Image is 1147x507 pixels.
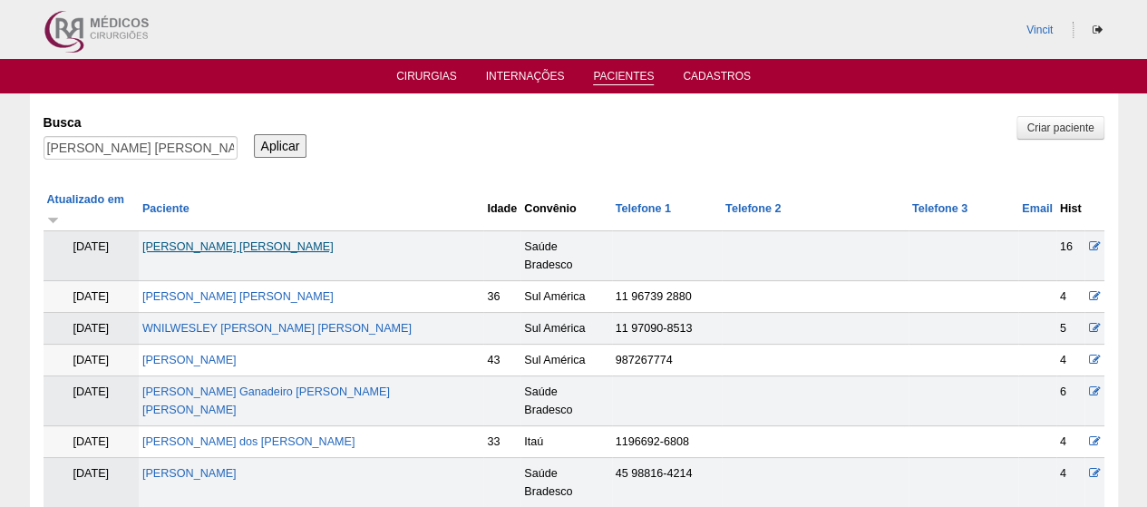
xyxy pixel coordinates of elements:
[912,202,967,215] a: Telefone 3
[612,426,722,458] td: 1196692-6808
[142,354,237,366] a: [PERSON_NAME]
[44,376,139,426] td: [DATE]
[483,281,520,313] td: 36
[1022,202,1053,215] a: Email
[142,240,334,253] a: [PERSON_NAME] [PERSON_NAME]
[47,193,124,224] a: Atualizado em
[142,202,190,215] a: Paciente
[44,136,238,160] input: Digite os termos que você deseja procurar.
[612,313,722,345] td: 11 97090-8513
[44,426,139,458] td: [DATE]
[1056,313,1085,345] td: 5
[47,213,59,225] img: ordem crescente
[483,187,520,231] th: Idade
[486,70,565,88] a: Internações
[520,281,611,313] td: Sul América
[1093,24,1103,35] i: Sair
[483,345,520,376] td: 43
[483,426,520,458] td: 33
[1056,187,1085,231] th: Hist
[520,231,611,281] td: Saúde Bradesco
[142,385,390,416] a: [PERSON_NAME] Ganadeiro [PERSON_NAME] [PERSON_NAME]
[1056,231,1085,281] td: 16
[44,281,139,313] td: [DATE]
[1056,345,1085,376] td: 4
[142,290,334,303] a: [PERSON_NAME] [PERSON_NAME]
[1056,281,1085,313] td: 4
[44,113,238,132] label: Busca
[1016,116,1103,140] a: Criar paciente
[44,313,139,345] td: [DATE]
[520,313,611,345] td: Sul América
[44,345,139,376] td: [DATE]
[683,70,751,88] a: Cadastros
[520,426,611,458] td: Itaú
[725,202,781,215] a: Telefone 2
[1026,24,1053,36] a: Vincit
[142,435,355,448] a: [PERSON_NAME] dos [PERSON_NAME]
[1056,426,1085,458] td: 4
[593,70,654,85] a: Pacientes
[520,376,611,426] td: Saúde Bradesco
[612,281,722,313] td: 11 96739 2880
[612,345,722,376] td: 987267774
[44,231,139,281] td: [DATE]
[520,187,611,231] th: Convênio
[142,322,412,335] a: WNILWESLEY [PERSON_NAME] [PERSON_NAME]
[520,345,611,376] td: Sul América
[254,134,307,158] input: Aplicar
[1056,376,1085,426] td: 6
[142,467,237,480] a: [PERSON_NAME]
[396,70,457,88] a: Cirurgias
[616,202,671,215] a: Telefone 1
